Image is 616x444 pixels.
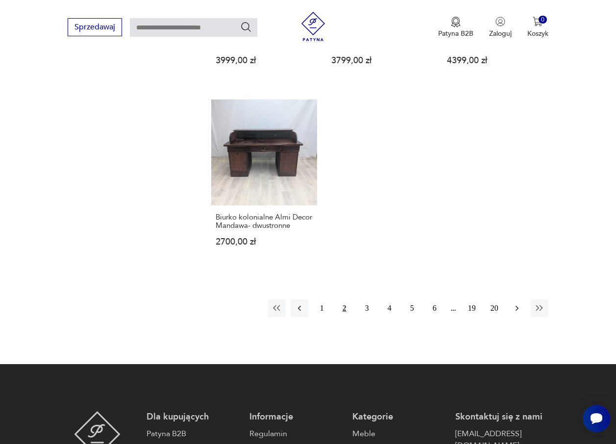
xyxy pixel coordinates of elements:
[352,428,445,440] a: Meble
[298,12,328,41] img: Patyna - sklep z meblami i dekoracjami vintage
[426,299,444,317] button: 6
[336,299,353,317] button: 2
[527,29,548,38] p: Koszyk
[533,17,542,26] img: Ikona koszyka
[147,411,240,423] p: Dla kupujących
[403,299,421,317] button: 5
[68,18,122,36] button: Sprzedawaj
[486,299,503,317] button: 20
[358,299,376,317] button: 3
[216,56,313,65] p: 3999,00 zł
[455,411,548,423] p: Skontaktuj się z nami
[495,17,505,26] img: Ikonka użytkownika
[352,411,445,423] p: Kategorie
[583,405,610,432] iframe: Smartsupp widget button
[147,428,240,440] a: Patyna B2B
[438,29,473,38] p: Patyna B2B
[216,213,313,230] h3: Biurko kolonialne Almi Decor Mandawa- dwustronne
[381,299,398,317] button: 4
[447,56,544,65] p: 4399,00 zł
[249,428,343,440] a: Regulamin
[451,17,461,27] img: Ikona medalu
[489,29,512,38] p: Zaloguj
[527,17,548,38] button: 0Koszyk
[249,411,343,423] p: Informacje
[68,25,122,31] a: Sprzedawaj
[438,17,473,38] button: Patyna B2B
[438,17,473,38] a: Ikona medaluPatyna B2B
[463,299,481,317] button: 19
[216,238,313,246] p: 2700,00 zł
[539,16,547,24] div: 0
[331,56,428,65] p: 3799,00 zł
[489,17,512,38] button: Zaloguj
[313,299,331,317] button: 1
[240,21,252,33] button: Szukaj
[211,99,317,265] a: Biurko kolonialne Almi Decor Mandawa- dwustronneBiurko kolonialne Almi Decor Mandawa- dwustronne2...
